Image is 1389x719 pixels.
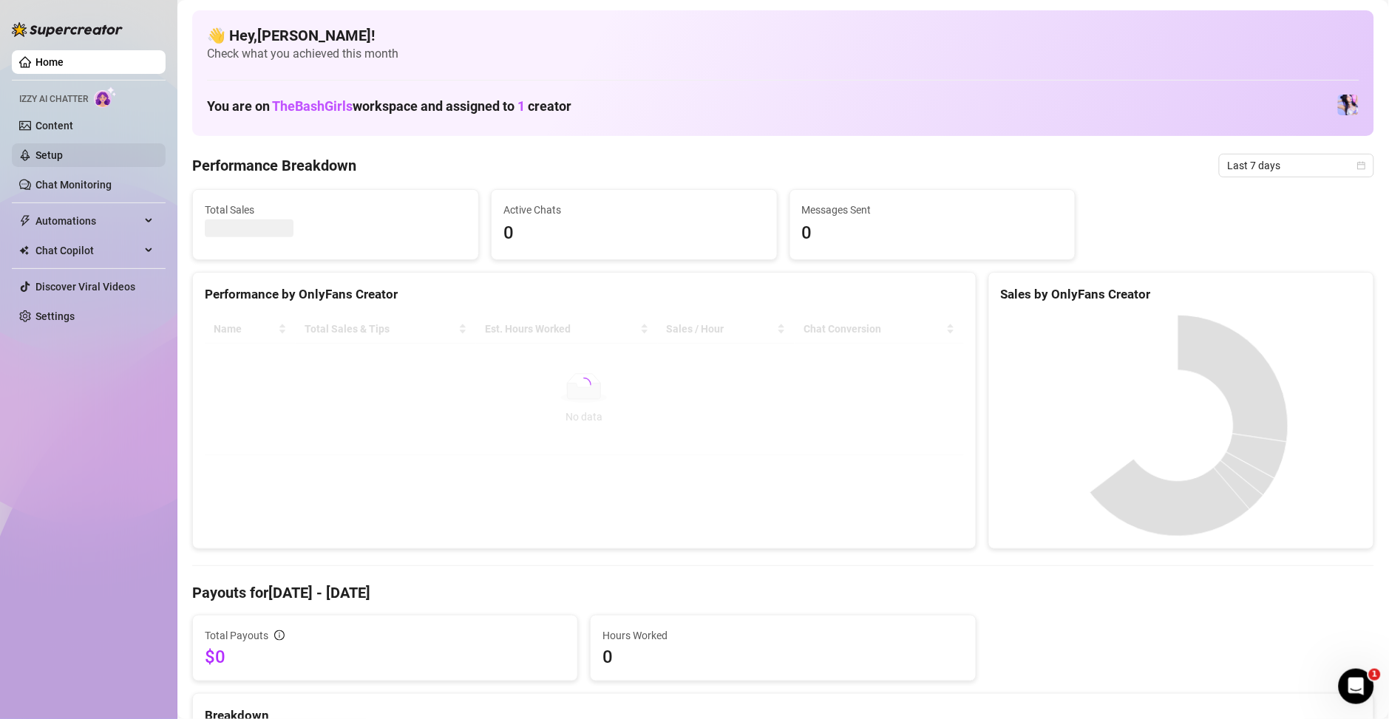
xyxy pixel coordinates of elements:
span: 0 [503,219,765,248]
img: Ary [1338,95,1359,115]
span: Total Sales [205,202,466,218]
h4: Performance Breakdown [192,155,356,176]
h4: Payouts for [DATE] - [DATE] [192,582,1374,603]
img: logo-BBDzfeDw.svg [12,22,123,37]
span: Total Payouts [205,627,268,644]
iframe: Intercom live chat [1339,669,1374,704]
img: Chat Copilot [19,245,29,256]
span: thunderbolt [19,215,31,227]
a: Chat Monitoring [35,179,112,191]
span: Izzy AI Chatter [19,92,88,106]
span: Active Chats [503,202,765,218]
span: 0 [602,645,963,669]
span: 1 [1369,669,1381,681]
h4: 👋 Hey, [PERSON_NAME] ! [207,25,1359,46]
span: 0 [802,219,1064,248]
h1: You are on workspace and assigned to creator [207,98,571,115]
span: info-circle [274,630,285,641]
a: Content [35,120,73,132]
span: TheBashGirls [272,98,353,114]
a: Home [35,56,64,68]
span: $0 [205,645,566,669]
span: calendar [1357,161,1366,170]
div: Sales by OnlyFans Creator [1001,284,1362,304]
span: loading [577,378,591,392]
span: Last 7 days [1228,154,1365,177]
img: AI Chatter [94,86,117,108]
a: Setup [35,149,63,161]
div: Performance by OnlyFans Creator [205,284,964,304]
a: Discover Viral Videos [35,281,135,293]
span: 1 [517,98,525,114]
span: Chat Copilot [35,239,140,262]
span: Messages Sent [802,202,1064,218]
span: Check what you achieved this month [207,46,1359,62]
a: Settings [35,310,75,322]
span: Automations [35,209,140,233]
span: Hours Worked [602,627,963,644]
